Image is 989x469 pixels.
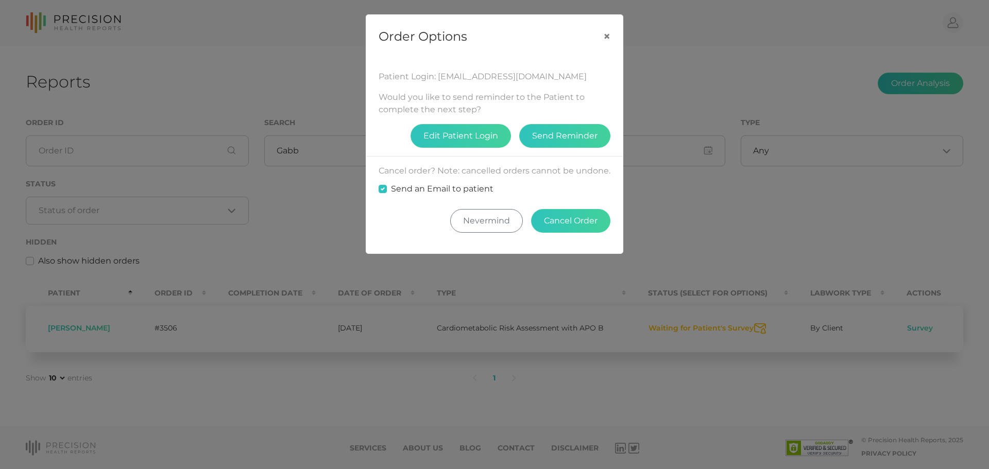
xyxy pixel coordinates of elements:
button: Cancel Order [531,209,610,233]
label: Send an Email to patient [391,183,493,195]
button: Send Reminder [519,124,610,148]
button: Close [591,15,623,58]
div: Would you like to send reminder to the Patient to complete the next step? Cancel order? Note: can... [366,58,623,253]
h5: Order Options [379,27,467,46]
div: Patient Login: [EMAIL_ADDRESS][DOMAIN_NAME] [379,71,610,83]
button: Nevermind [450,209,523,233]
button: Edit Patient Login [411,124,511,148]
